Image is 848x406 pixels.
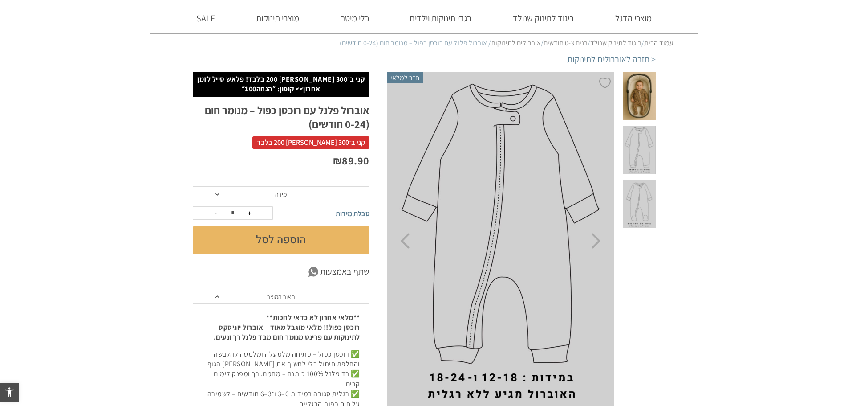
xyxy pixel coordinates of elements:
a: שתף באמצעות [193,265,369,279]
span: ₪ [333,153,342,168]
span: טבלת מידות [336,209,369,218]
nav: Breadcrumb [175,38,674,48]
span: קני ב־300 [PERSON_NAME] 200 בלבד [252,136,369,149]
a: תאור המוצר [193,290,369,304]
a: כלי מיטה [327,3,382,33]
button: - [209,207,223,219]
p: קני ב־300 [PERSON_NAME] 200 בלבד! פלאש סייל לזמן אחרון>> קופון: ״הנחה100״ [197,74,365,94]
span: שתף באמצעות [320,265,369,279]
a: מוצרי הדגל [602,3,665,33]
h1: אוברול פלנל עם רוכסן כפול – מנומר חום (0-24 חודשים) [193,103,369,131]
button: הוספה לסל [193,226,369,254]
a: עמוד הבית [644,38,674,48]
button: Next [592,233,601,249]
a: בנים 0-3 חודשים [544,38,588,48]
a: ביגוד לתינוק שנולד [590,38,641,48]
a: אוברולים לתינוקות [491,38,541,48]
a: < חזרה לאוברולים לתינוקות [567,53,656,66]
span: חזר למלאי [387,72,423,83]
bdi: 89.90 [333,153,369,168]
button: Previous [400,233,410,249]
a: בגדי תינוקות וילדים [396,3,485,33]
a: מוצרי תינוקות [243,3,312,33]
strong: **מלאי אחרון לא כדאי לחכות** רוכסן כפול!! מלאי מוגבל מאוד – אוברול יוניסקס לתינוקות עם פרינט מנומ... [214,313,360,342]
span: מידה [275,190,287,198]
input: כמות המוצר [224,207,242,219]
a: SALE [183,3,228,33]
button: + [243,207,256,219]
a: ביגוד לתינוק שנולד [499,3,588,33]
